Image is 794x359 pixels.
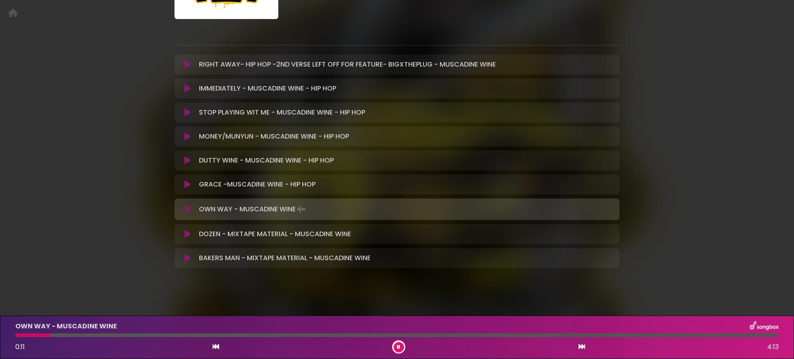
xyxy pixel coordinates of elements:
p: STOP PLAYING WIT ME - MUSCADINE WINE - HIP HOP [199,108,365,117]
p: DOZEN - MIXTAPE MATERIAL - MUSCADINE WINE [199,229,351,239]
p: GRACE -MUSCADINE WINE - HIP HOP [199,179,316,189]
p: RIGHT AWAY- HIP HOP -2ND VERSE LEFT OFF FOR FEATURE- BIGXTHEPLUG - MUSCADINE WINE [199,60,496,69]
p: BAKERS MAN - MIXTAPE MATERIAL - MUSCADINE WINE [199,253,371,263]
img: waveform4.gif [296,203,307,215]
p: IMMEDIATELY - MUSCADINE WINE - HIP HOP [199,84,336,93]
p: DUTTY WINE - MUSCADINE WINE - HIP HOP [199,156,334,165]
p: MONEY/MUNYUN - MUSCADINE WINE - HIP HOP [199,132,349,141]
p: OWN WAY - MUSCADINE WINE [199,203,307,215]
